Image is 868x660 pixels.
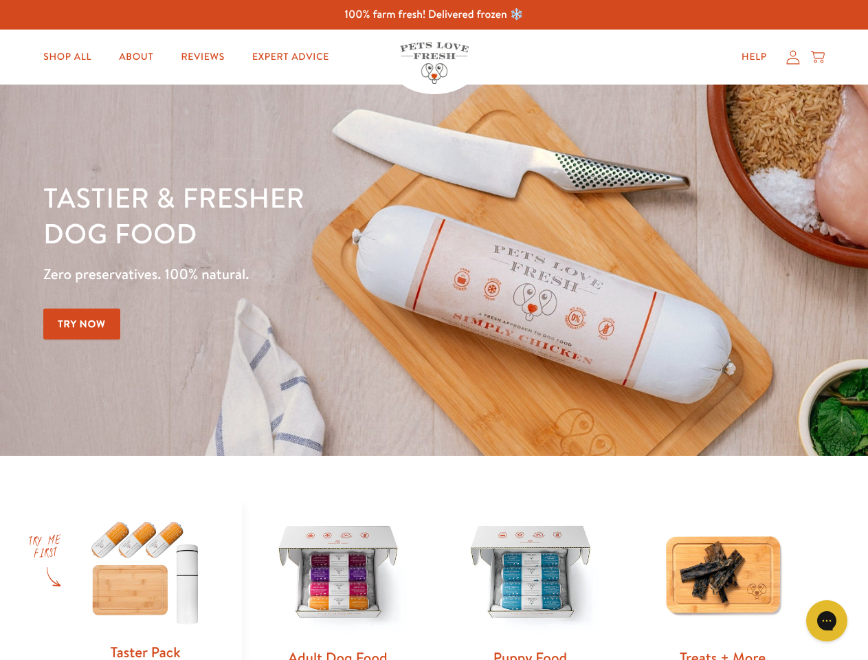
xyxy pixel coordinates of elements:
[170,43,235,71] a: Reviews
[241,43,340,71] a: Expert Advice
[108,43,164,71] a: About
[799,595,854,646] iframe: Gorgias live chat messenger
[731,43,778,71] a: Help
[32,43,102,71] a: Shop All
[400,42,469,84] img: Pets Love Fresh
[43,309,120,340] a: Try Now
[43,262,564,287] p: Zero preservatives. 100% natural.
[43,179,564,251] h1: Tastier & fresher dog food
